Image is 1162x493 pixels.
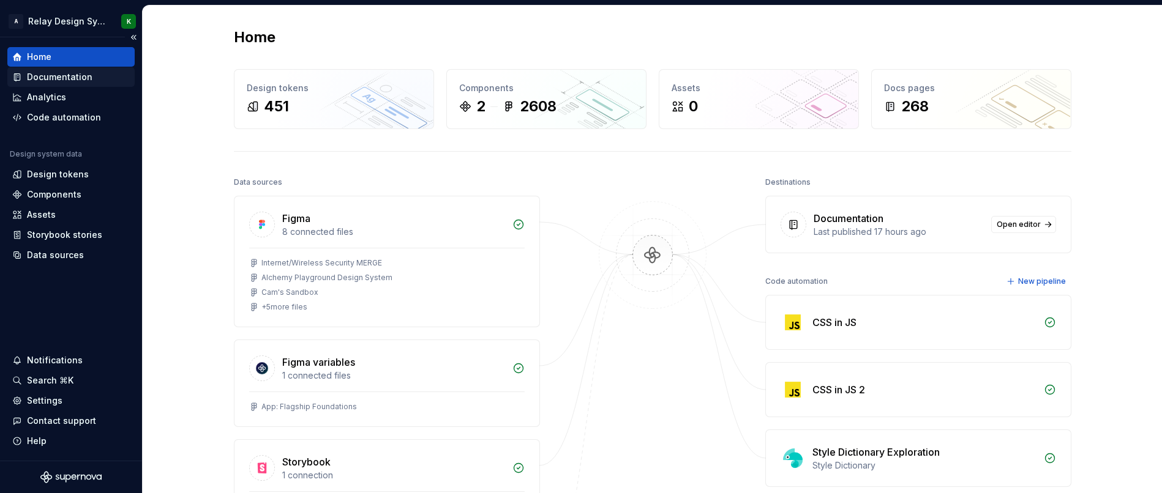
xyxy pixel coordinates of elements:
div: Design tokens [247,82,421,94]
div: Analytics [27,91,66,103]
a: Code automation [7,108,135,127]
a: Figma variables1 connected filesApp: Flagship Foundations [234,339,540,427]
a: Settings [7,391,135,410]
a: Documentation [7,67,135,87]
div: Data sources [27,249,84,261]
div: Home [27,51,51,63]
div: CSS in JS [812,315,857,330]
a: Analytics [7,87,135,107]
div: Last published 17 hours ago [814,226,984,238]
div: Cam's Sandbox [261,287,318,297]
div: Components [27,188,81,201]
a: Home [7,47,135,67]
div: Data sources [234,174,282,191]
div: Style Dictionary Exploration [812,445,940,459]
div: Figma [282,211,310,226]
div: 1 connected files [282,369,505,382]
div: Search ⌘K [27,374,73,387]
div: Storybook [282,454,331,469]
div: Assets [672,82,846,94]
div: Destinations [765,174,811,191]
a: Data sources [7,245,135,265]
div: Contact support [27,415,96,427]
button: Contact support [7,411,135,431]
div: 2 [476,97,485,116]
div: 1 connection [282,469,505,481]
div: Components [459,82,634,94]
a: Components22608 [446,69,647,129]
div: Help [27,435,47,447]
div: Assets [27,209,56,221]
a: Design tokens451 [234,69,434,129]
h2: Home [234,28,276,47]
button: Collapse sidebar [125,29,142,46]
div: Documentation [814,211,883,226]
button: Help [7,431,135,451]
a: Storybook stories [7,225,135,245]
button: Search ⌘K [7,371,135,390]
div: K [127,17,131,26]
div: Settings [27,395,62,407]
span: Open editor [997,220,1041,229]
div: Relay Design System [28,15,107,28]
div: CSS in JS 2 [812,382,865,397]
div: + 5 more files [261,302,307,312]
div: 0 [689,97,698,116]
div: Design tokens [27,168,89,180]
span: New pipeline [1018,276,1066,286]
div: Code automation [765,273,828,290]
div: 2608 [520,97,557,116]
div: Storybook stories [27,229,102,241]
div: Code automation [27,111,101,124]
button: Notifications [7,350,135,370]
div: App: Flagship Foundations [261,402,357,412]
div: Alchemy Playground Design System [261,273,392,283]
a: Open editor [991,216,1056,233]
a: Components [7,185,135,204]
a: Assets0 [659,69,859,129]
div: 451 [264,97,289,116]
a: Assets [7,205,135,224]
div: Figma variables [282,355,355,369]
div: Style Dictionary [812,459,1036,472]
a: Figma8 connected filesInternet/Wireless Security MERGEAlchemy Playground Design SystemCam's Sandb... [234,196,540,327]
button: ARelay Design SystemK [2,8,140,34]
div: Notifications [27,354,83,366]
svg: Supernova Logo [40,471,102,483]
div: 8 connected files [282,226,505,238]
a: Docs pages268 [871,69,1071,129]
button: New pipeline [1003,273,1071,290]
div: Documentation [27,71,92,83]
div: 268 [901,97,929,116]
div: Docs pages [884,82,1059,94]
a: Design tokens [7,165,135,184]
div: Internet/Wireless Security MERGE [261,258,382,268]
div: A [9,14,23,29]
div: Design system data [10,149,82,159]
